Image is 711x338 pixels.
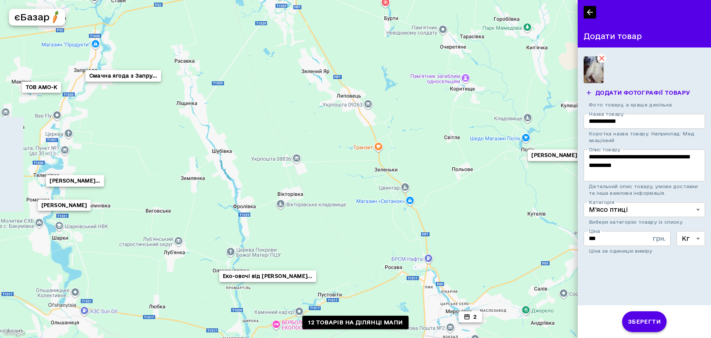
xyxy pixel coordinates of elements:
[584,202,705,217] div: М’ясо птиці
[589,183,700,196] p: Детальний опис товару, умови доставки та інша важлива інформація.
[219,270,316,282] button: Еко-овочі від [PERSON_NAME]...
[49,10,62,23] img: logo
[589,247,665,254] p: Ціна за одиницю виміру
[302,316,408,329] a: 12 товарів на ділянці мапи
[14,11,50,23] h5: єБазар
[622,311,667,332] button: Зберегти
[589,199,614,205] label: Категорія
[46,175,104,186] button: [PERSON_NAME]...
[86,70,161,82] button: Смачна ягода з Запру...
[458,311,482,322] button: 2
[589,111,624,117] label: Назва товару
[589,219,700,225] p: Вибери категорію товару із списку
[528,150,581,161] button: [PERSON_NAME]
[589,101,688,108] p: Фото товару, а краще декілька
[22,81,61,93] button: ТОВ АМО-К
[2,328,26,338] a: Відкрити цю область на Картах Google (відкриється нове вікно)
[589,146,621,152] label: Опис товару
[653,234,665,243] p: грн.
[9,9,65,26] button: єБазарlogo
[677,231,705,246] div: Кг
[584,30,642,42] p: Додати товар
[38,199,91,211] button: [PERSON_NAME]
[589,228,600,234] label: Ціна
[589,130,700,144] p: Коротка назва товару. Наприклад: Мед акацієвий
[584,86,693,100] label: Додати фотографії товару
[2,328,26,338] img: Google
